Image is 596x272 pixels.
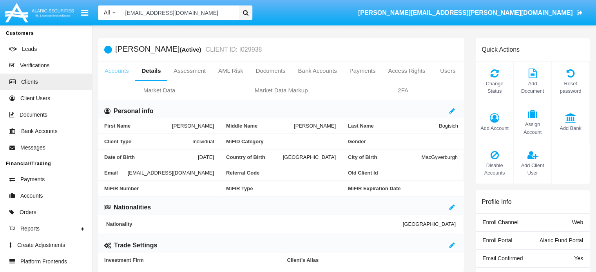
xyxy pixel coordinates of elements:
span: MiFIR Number [104,186,214,191]
span: Change Status [480,80,509,95]
span: MacGyverburgh [421,154,457,160]
span: Enroll Channel [482,219,518,225]
h5: [PERSON_NAME] [115,45,262,54]
input: Search [121,5,236,20]
a: Access Rights [382,61,431,80]
span: MiFIR Type [226,186,336,191]
span: Add Client User [518,162,547,177]
span: [PERSON_NAME][EMAIL_ADDRESS][PERSON_NAME][DOMAIN_NAME] [358,9,573,16]
a: Payments [343,61,382,80]
span: Yes [574,255,583,261]
h6: Trade Settings [114,241,157,250]
span: Old Client Id [348,170,458,176]
span: Alaric Fund Portal [540,237,583,243]
span: Disable Accounts [480,162,509,177]
span: Messages [20,144,45,152]
div: (Active) [179,45,203,54]
small: CLIENT ID: I029938 [204,47,262,53]
span: Documents [20,111,47,119]
span: Middle Name [226,123,294,129]
a: Bank Accounts [292,61,343,80]
span: Country of Birth [226,154,283,160]
span: Reset password [556,80,585,95]
span: [GEOGRAPHIC_DATA] [283,154,336,160]
span: [GEOGRAPHIC_DATA] [403,221,456,227]
a: Market Data Markup [220,81,342,100]
h6: Profile Info [482,198,511,205]
span: [PERSON_NAME] [294,123,336,129]
span: Nationality [106,221,403,227]
span: First Name [104,123,172,129]
h6: Nationalities [114,203,151,212]
span: Last Name [348,123,439,129]
span: City of Birth [348,154,422,160]
a: Assessment [167,61,212,80]
h6: Quick Actions [482,46,520,53]
span: All [104,9,110,16]
h6: Personal info [114,107,153,115]
span: Email Confirmed [482,255,523,261]
a: 2FA [342,81,464,100]
span: Client’s Alias [287,257,458,263]
span: Bank Accounts [21,127,58,135]
span: Clients [21,78,38,86]
span: MiFID Category [226,139,336,144]
span: Assign Account [518,121,547,135]
span: Web [572,219,583,225]
span: Add Account [480,124,509,132]
span: Bogisich [439,123,458,129]
span: [EMAIL_ADDRESS][DOMAIN_NAME] [128,170,214,176]
a: Details [135,61,168,80]
span: [DATE] [198,154,214,160]
span: Enroll Portal [482,237,512,243]
span: Verifications [20,61,49,70]
span: MiFIR Expiration Date [348,186,458,191]
a: Users [431,61,464,80]
span: Date of Birth [104,154,198,160]
span: Orders [20,208,36,216]
span: Platform Frontends [20,258,67,266]
span: Accounts [20,192,43,200]
a: Documents [250,61,292,80]
a: All [98,9,121,17]
a: AML Risk [212,61,250,80]
span: Payments [20,175,45,184]
span: Leads [22,45,37,53]
span: Email [104,170,128,176]
span: Referral Code [226,170,336,176]
span: Add Document [518,80,547,95]
span: Reports [20,225,40,233]
span: Gender [348,139,458,144]
span: Individual [192,139,214,144]
span: Investment Firm [104,257,275,263]
a: Market Data [98,81,220,100]
a: Accounts [98,61,135,80]
span: [PERSON_NAME] [172,123,214,129]
img: Logo image [4,1,75,24]
span: Client Users [20,94,50,103]
span: Add Bank [556,124,585,132]
span: Create Adjustments [17,241,65,249]
span: Client Type [104,139,192,144]
a: [PERSON_NAME][EMAIL_ADDRESS][PERSON_NAME][DOMAIN_NAME] [354,2,586,24]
